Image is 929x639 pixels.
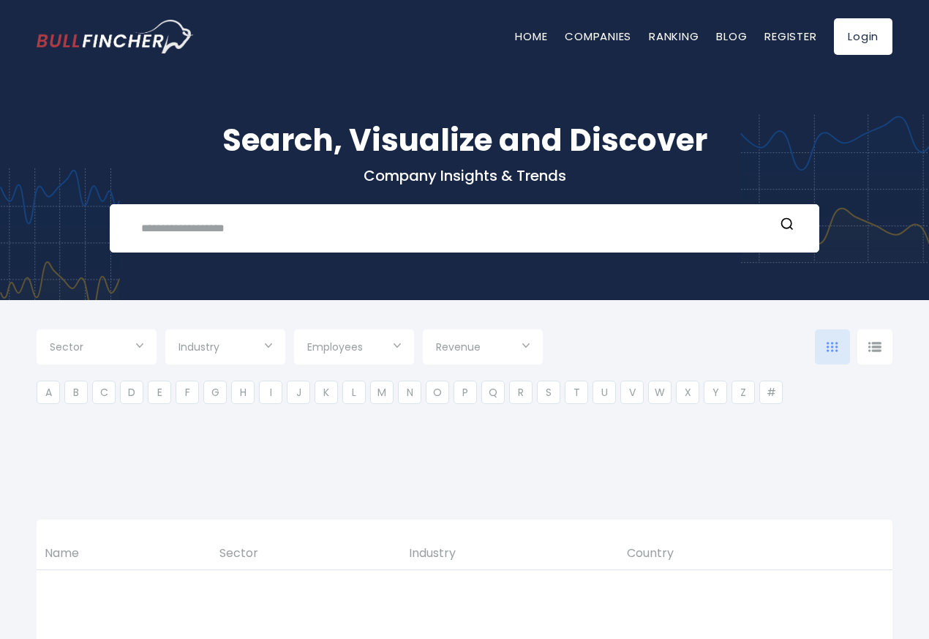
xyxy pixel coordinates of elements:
li: W [648,381,672,404]
li: K [315,381,338,404]
li: X [676,381,699,404]
li: C [92,381,116,404]
th: Sector [211,538,402,569]
li: O [426,381,449,404]
th: Name [37,538,211,569]
button: Search [778,216,797,235]
input: Selection [178,335,272,362]
th: Industry [401,538,619,569]
li: G [203,381,227,404]
li: I [259,381,282,404]
input: Selection [50,335,143,362]
a: Companies [565,29,631,44]
li: Q [481,381,505,404]
li: T [565,381,588,404]
li: S [537,381,560,404]
p: Company Insights & Trends [37,166,892,185]
a: Blog [716,29,747,44]
a: Go to homepage [37,20,194,53]
li: L [342,381,366,404]
li: P [454,381,477,404]
li: Z [731,381,755,404]
li: Y [704,381,727,404]
li: M [370,381,394,404]
input: Selection [436,335,530,362]
a: Register [764,29,816,44]
li: F [176,381,199,404]
a: Ranking [649,29,699,44]
li: J [287,381,310,404]
span: Revenue [436,340,481,354]
span: Employees [307,340,363,354]
h1: Search, Visualize and Discover [37,117,892,163]
li: # [759,381,783,404]
span: Industry [178,340,219,354]
li: U [593,381,616,404]
img: icon-comp-grid.svg [827,342,838,352]
a: Home [515,29,547,44]
li: H [231,381,255,404]
li: V [620,381,644,404]
img: bullfincher logo [37,20,194,53]
li: D [120,381,143,404]
span: Sector [50,340,83,354]
li: B [64,381,88,404]
img: icon-comp-list-view.svg [868,342,881,352]
a: Login [834,18,892,55]
li: A [37,381,60,404]
input: Selection [307,335,401,362]
li: N [398,381,421,404]
th: Country [619,538,837,569]
li: R [509,381,533,404]
li: E [148,381,171,404]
